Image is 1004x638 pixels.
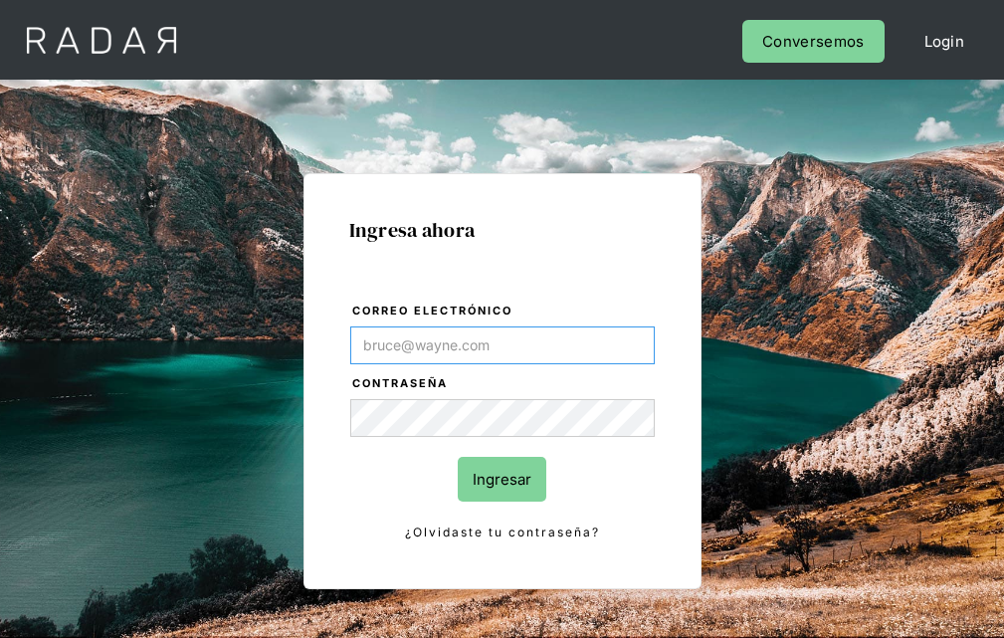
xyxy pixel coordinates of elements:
[349,301,656,543] form: Login Form
[349,219,656,241] h1: Ingresa ahora
[904,20,985,63] a: Login
[352,302,655,321] label: Correo electrónico
[350,522,655,543] a: ¿Olvidaste tu contraseña?
[458,457,546,502] input: Ingresar
[350,326,655,364] input: bruce@wayne.com
[742,20,884,63] a: Conversemos
[352,374,655,394] label: Contraseña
